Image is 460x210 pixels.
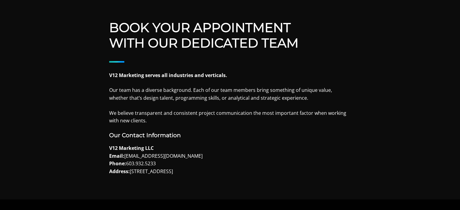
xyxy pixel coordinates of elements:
[109,153,124,159] strong: Email:
[109,20,351,50] h2: Book Your Appointment With Our Dedicated Team
[109,168,130,175] strong: Address:
[430,181,460,210] iframe: Chat Widget
[109,72,227,79] strong: V12 Marketing serves all industries and verticals.
[109,132,181,139] b: Our Contact Information
[109,145,154,151] strong: V12 Marketing LLC
[109,109,351,125] p: We believe transparent and consistent project communication the most important factor when workin...
[109,144,351,175] p: [EMAIL_ADDRESS][DOMAIN_NAME] 603.932.5233 [STREET_ADDRESS]
[109,86,351,102] p: Our team has a diverse background. Each of our team members bring something of unique value, whet...
[109,160,126,167] strong: Phone:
